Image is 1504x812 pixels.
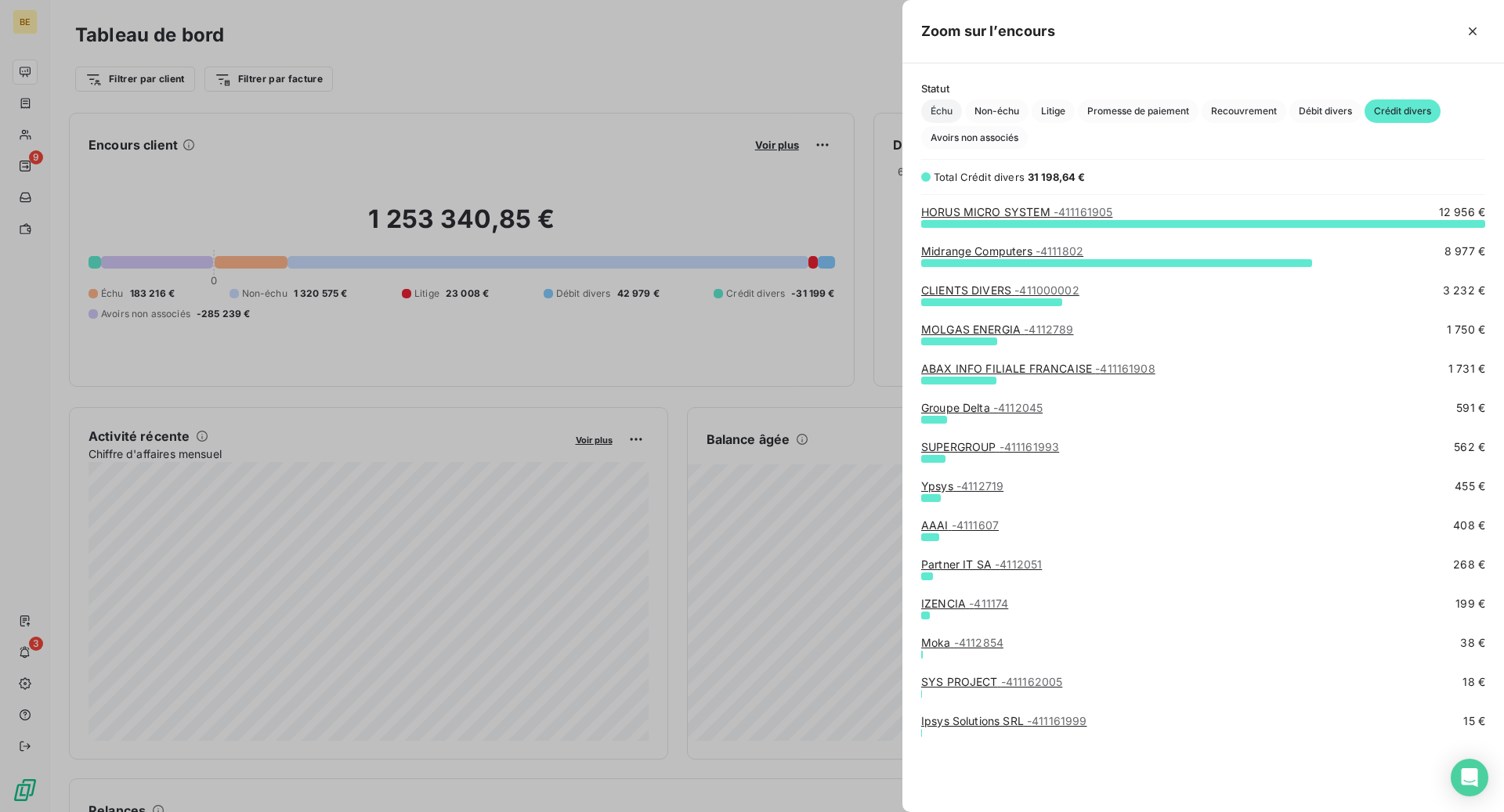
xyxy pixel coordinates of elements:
a: SUPERGROUP [921,440,1059,453]
span: - 411161905 [1054,205,1113,218]
button: Promesse de paiement [1078,99,1198,123]
span: - 4112719 [956,479,1003,493]
span: - 4112789 [1024,323,1073,336]
span: 18 € [1462,674,1485,690]
span: 12 956 € [1439,204,1485,220]
span: - 4112045 [993,401,1043,414]
a: IZENCIA [921,597,1008,610]
span: - 4111802 [1036,244,1083,258]
button: Avoirs non associés [921,126,1028,150]
a: HORUS MICRO SYSTEM [921,205,1112,218]
span: Statut [921,82,1485,95]
span: 408 € [1453,518,1485,533]
span: 199 € [1455,596,1485,612]
span: - 4111607 [952,518,999,532]
button: Échu [921,99,962,123]
span: 15 € [1463,713,1485,729]
a: MOLGAS ENERGIA [921,323,1073,336]
span: - 4112051 [995,558,1042,571]
a: Ipsys Solutions SRL [921,714,1087,727]
span: 31 198,64 € [1028,171,1086,183]
span: - 411161993 [1000,440,1060,453]
span: 268 € [1453,557,1485,572]
span: - 411162005 [1001,675,1063,688]
span: - 411161999 [1027,714,1087,727]
span: - 411161908 [1095,362,1155,375]
span: - 4112854 [954,636,1003,649]
a: CLIENTS DIVERS [921,283,1079,297]
span: 38 € [1460,635,1485,651]
a: Ypsys [921,479,1003,493]
span: 455 € [1455,478,1485,494]
button: Crédit divers [1365,99,1441,123]
span: 3 232 € [1443,283,1485,298]
a: Midrange Computers [921,244,1083,258]
span: 562 € [1454,439,1485,455]
button: Recouvrement [1202,99,1286,123]
span: 591 € [1456,400,1485,416]
span: 1 750 € [1447,322,1485,337]
span: - 411174 [969,597,1008,610]
a: SYS PROJECT [921,675,1062,688]
span: 1 731 € [1448,361,1485,377]
button: Non-échu [965,99,1029,123]
h5: Zoom sur l’encours [921,20,1055,42]
span: Total Crédit divers [934,171,1025,183]
a: Moka [921,636,1003,649]
div: Open Intercom Messenger [1451,759,1488,796]
div: grid [902,204,1504,794]
a: AAAI [921,518,999,532]
a: ABAX INFO FILIALE FRANCAISE [921,362,1155,375]
a: Partner IT SA [921,558,1042,571]
a: Groupe Delta [921,401,1043,414]
button: Débit divers [1289,99,1361,123]
button: Litige [1032,99,1075,123]
span: - 411000002 [1014,283,1079,297]
span: 8 977 € [1444,244,1485,259]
